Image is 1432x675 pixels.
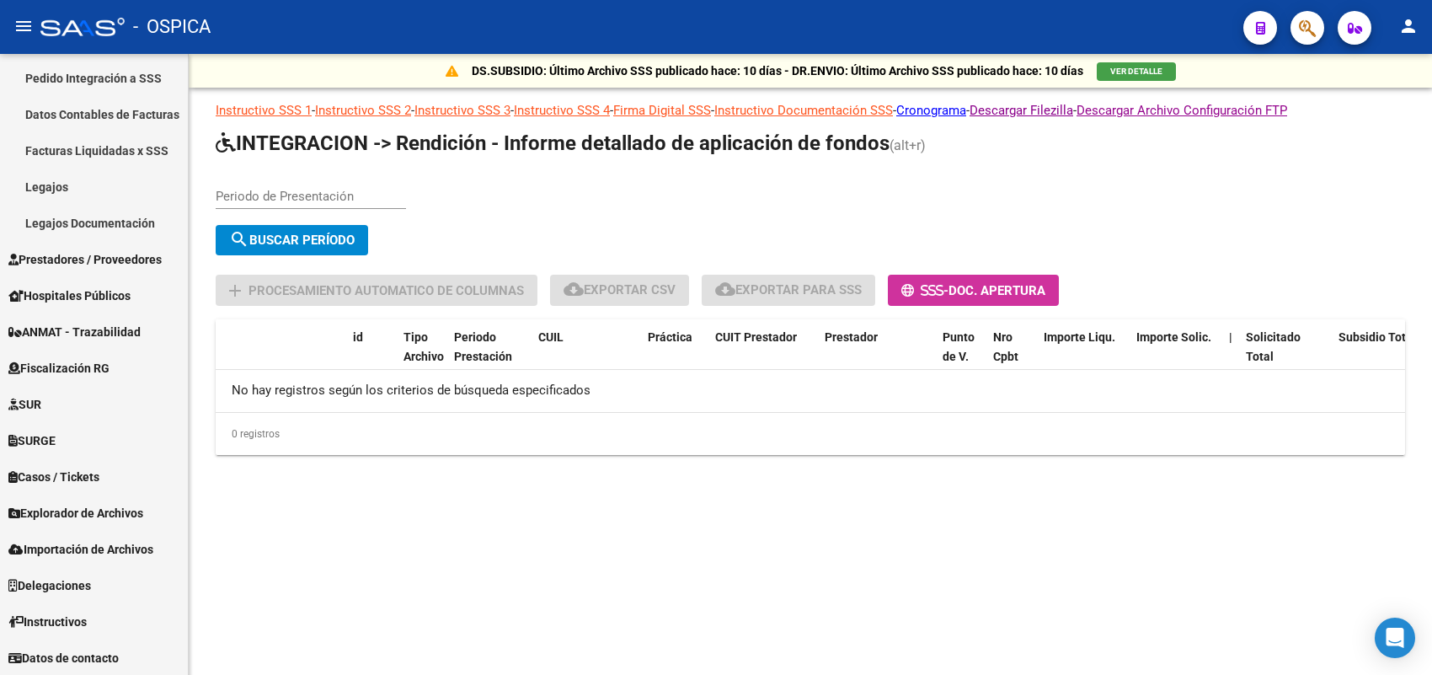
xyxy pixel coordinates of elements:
[1097,62,1176,81] button: VER DETALLE
[714,103,893,118] a: Instructivo Documentación SSS
[8,431,56,450] span: SURGE
[216,103,312,118] a: Instructivo SSS 1
[315,103,411,118] a: Instructivo SSS 2
[613,103,711,118] a: Firma Digital SSS
[1375,618,1415,658] div: Open Intercom Messenger
[8,323,141,341] span: ANMAT - Trazabilidad
[532,319,641,394] datatable-header-cell: CUIL
[1338,330,1416,344] span: Subsidio Total
[414,103,510,118] a: Instructivo SSS 3
[901,283,948,298] span: -
[133,8,211,46] span: - OSPICA
[8,395,41,414] span: SUR
[454,330,512,363] span: Periodo Prestación
[216,275,537,306] button: Procesamiento automatico de columnas
[397,319,447,394] datatable-header-cell: Tipo Archivo
[472,62,1083,80] p: DS.SUBSIDIO: Último Archivo SSS publicado hace: 10 días - DR.ENVIO: Último Archivo SSS publicado ...
[1246,330,1301,363] span: Solicitado Total
[936,319,986,394] datatable-header-cell: Punto de V.
[1229,330,1232,344] span: |
[1044,330,1115,344] span: Importe Liqu.
[986,319,1037,394] datatable-header-cell: Nro Cpbt
[8,250,162,269] span: Prestadores / Proveedores
[216,370,1405,412] div: No hay registros según los criterios de búsqueda especificados
[447,319,532,394] datatable-header-cell: Periodo Prestación
[538,330,564,344] span: CUIL
[896,103,966,118] a: Cronograma
[1136,330,1211,344] span: Importe Solic.
[229,229,249,249] mat-icon: search
[8,576,91,595] span: Delegaciones
[13,16,34,36] mat-icon: menu
[564,282,676,297] span: Exportar CSV
[216,413,1405,455] div: 0 registros
[1130,319,1222,394] datatable-header-cell: Importe Solic.
[8,540,153,559] span: Importación de Archivos
[514,103,610,118] a: Instructivo SSS 4
[550,275,689,306] button: Exportar CSV
[229,233,355,248] span: Buscar Período
[715,330,797,344] span: CUIT Prestador
[353,330,363,344] span: id
[948,283,1045,298] span: Doc. Apertura
[825,330,878,344] span: Prestador
[1332,319,1424,394] datatable-header-cell: Subsidio Total
[8,613,87,631] span: Instructivos
[346,319,397,394] datatable-header-cell: id
[8,649,119,667] span: Datos de contacto
[1077,103,1287,118] a: Descargar Archivo Configuración FTP
[216,225,368,255] button: Buscar Período
[1398,16,1419,36] mat-icon: person
[216,101,1405,120] p: - - - - - - - -
[641,319,708,394] datatable-header-cell: Práctica
[216,131,890,155] span: INTEGRACION -> Rendición - Informe detallado de aplicación de fondos
[8,287,131,305] span: Hospitales Públicos
[8,359,110,378] span: Fiscalización RG
[702,275,875,306] button: Exportar para SSS
[8,468,99,486] span: Casos / Tickets
[715,282,862,297] span: Exportar para SSS
[248,283,524,298] span: Procesamiento automatico de columnas
[818,319,936,394] datatable-header-cell: Prestador
[225,281,245,301] mat-icon: add
[993,330,1018,363] span: Nro Cpbt
[715,279,735,299] mat-icon: cloud_download
[8,504,143,522] span: Explorador de Archivos
[890,137,926,153] span: (alt+r)
[1037,319,1130,394] datatable-header-cell: Importe Liqu.
[943,330,975,363] span: Punto de V.
[1110,67,1162,76] span: VER DETALLE
[1222,319,1239,394] datatable-header-cell: |
[1239,319,1332,394] datatable-header-cell: Solicitado Total
[888,275,1059,306] button: -Doc. Apertura
[648,330,692,344] span: Práctica
[708,319,818,394] datatable-header-cell: CUIT Prestador
[970,103,1073,118] a: Descargar Filezilla
[403,330,444,363] span: Tipo Archivo
[564,279,584,299] mat-icon: cloud_download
